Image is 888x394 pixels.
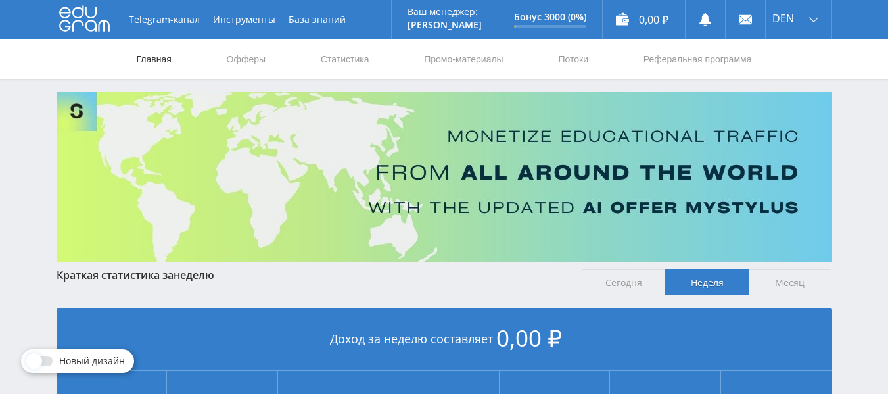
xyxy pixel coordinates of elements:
span: Месяц [749,269,832,295]
div: Краткая статистика за [57,269,569,281]
span: Неделя [665,269,749,295]
a: Офферы [225,39,268,79]
img: Banner [57,92,832,262]
span: Новый дизайн [59,356,125,366]
span: DEN [772,13,794,24]
span: неделю [174,268,214,282]
div: Доход за неделю составляет [57,308,832,371]
p: [PERSON_NAME] [408,20,482,30]
span: Сегодня [582,269,665,295]
span: 0,00 ₽ [496,322,562,353]
p: Ваш менеджер: [408,7,482,17]
a: Промо-материалы [423,39,504,79]
p: Бонус 3000 (0%) [514,12,586,22]
a: Потоки [557,39,590,79]
a: Главная [135,39,173,79]
a: Реферальная программа [642,39,753,79]
a: Статистика [319,39,371,79]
